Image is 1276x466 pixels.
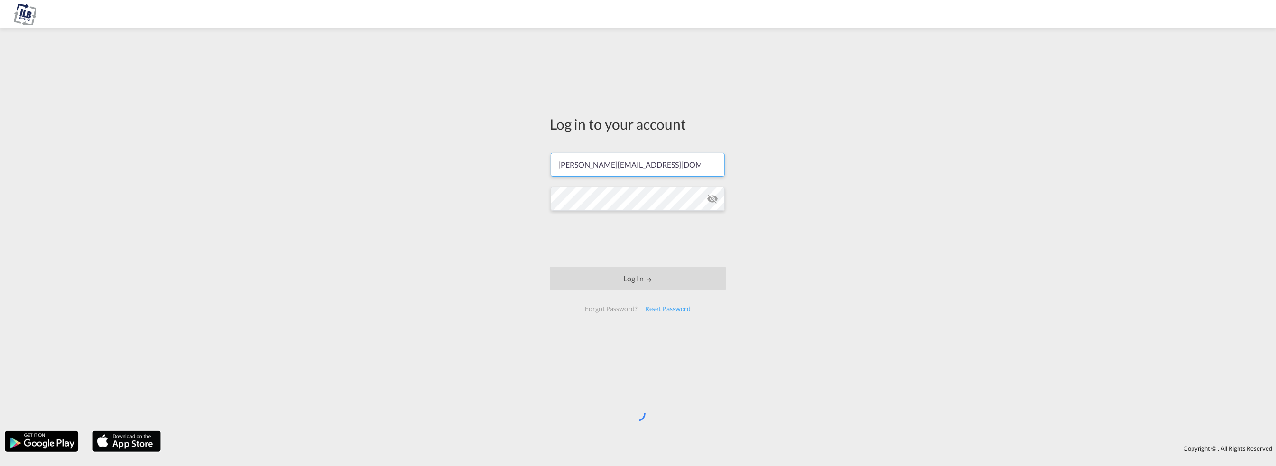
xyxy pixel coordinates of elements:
md-icon: icon-eye-off [707,193,718,205]
div: Copyright © . All Rights Reserved [166,440,1276,457]
iframe: reCAPTCHA [566,220,710,257]
img: 625ebc90a5f611efb2de8361e036ac32.png [14,4,36,25]
div: Log in to your account [550,114,726,134]
img: apple.png [92,430,162,453]
img: google.png [4,430,79,453]
div: Forgot Password? [581,300,641,317]
input: Enter email/phone number [551,153,725,177]
div: Reset Password [641,300,695,317]
button: LOGIN [550,267,726,290]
